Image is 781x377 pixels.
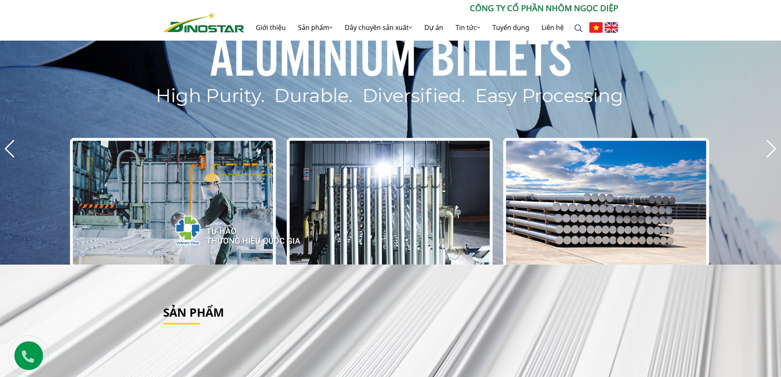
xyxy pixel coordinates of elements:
[163,12,244,32] img: Nhôm Dinostar
[163,10,244,32] a: Nhôm Dinostar
[766,140,777,158] div: Next slide
[486,14,535,41] a: Tuyển dụng
[605,22,618,33] img: English
[574,24,583,32] img: search
[151,201,302,256] img: thqg
[163,304,224,320] a: Sản phẩm
[4,140,15,158] div: Previous slide
[589,22,603,33] img: Tiếng Việt
[418,14,449,41] a: Dự án
[292,14,339,41] a: Sản phẩm
[244,2,618,14] p: CÔNG TY CỔ PHẦN NHÔM NGỌC DIỆP
[250,14,292,41] a: Giới thiệu
[535,14,570,41] a: Liên hệ
[449,14,486,41] a: Tin tức
[339,14,418,41] a: Dây chuyền sản xuất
